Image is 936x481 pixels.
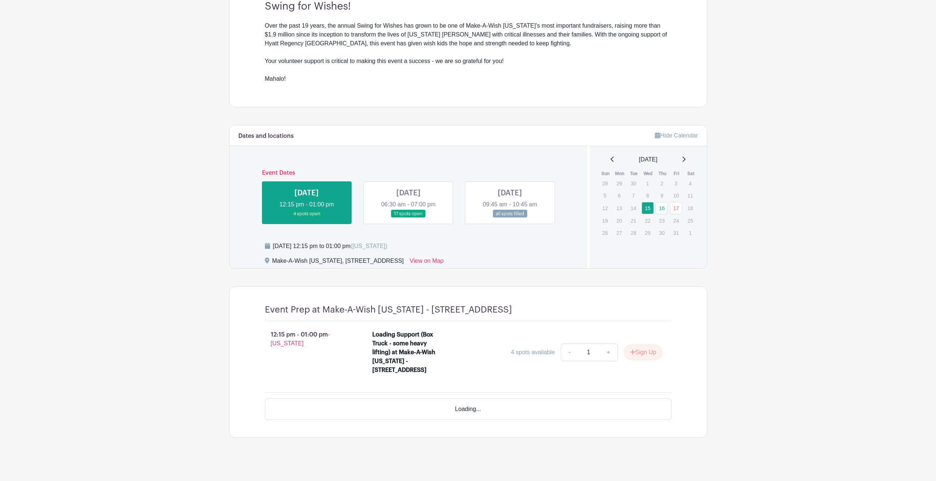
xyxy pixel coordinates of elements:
[642,190,654,201] p: 8
[642,202,654,214] a: 15
[627,178,639,189] p: 30
[655,170,670,177] th: Thu
[613,227,625,238] p: 27
[642,215,654,226] p: 22
[624,345,663,360] button: Sign Up
[684,190,696,201] p: 11
[613,202,625,214] p: 13
[372,330,436,374] div: Loading Support (Box Truck - some heavy lifting) at Make-A-Wish [US_STATE] - [STREET_ADDRESS]
[656,178,668,189] p: 2
[670,178,682,189] p: 3
[273,242,387,251] div: [DATE] 12:15 pm to 01:00 pm
[613,178,625,189] p: 29
[655,132,698,139] a: Hide Calendar
[639,155,657,164] span: [DATE]
[670,170,684,177] th: Fri
[670,215,682,226] p: 24
[656,202,668,214] a: 16
[598,170,613,177] th: Sun
[238,133,294,140] h6: Dates and locations
[599,190,611,201] p: 5
[561,344,578,361] a: -
[684,202,696,214] p: 18
[253,327,361,351] p: 12:15 pm - 01:00 pm
[684,178,696,189] p: 4
[656,215,668,226] p: 23
[627,215,639,226] p: 21
[599,344,618,361] a: +
[599,178,611,189] p: 28
[272,257,404,268] div: Make-A-Wish [US_STATE], [STREET_ADDRESS]
[410,257,443,268] a: View on Map
[613,215,625,226] p: 20
[684,170,698,177] th: Sat
[265,304,512,315] h4: Event Prep at Make-A-Wish [US_STATE] - [STREET_ADDRESS]
[627,190,639,201] p: 7
[670,202,682,214] a: 17
[627,227,639,238] p: 28
[627,170,641,177] th: Tue
[656,227,668,238] p: 30
[265,398,671,420] div: Loading...
[350,243,387,249] span: ([US_STATE])
[670,190,682,201] p: 10
[627,202,639,214] p: 14
[642,227,654,238] p: 29
[684,227,696,238] p: 1
[613,190,625,201] p: 6
[599,202,611,214] p: 12
[684,215,696,226] p: 25
[599,215,611,226] p: 19
[265,21,671,83] div: Over the past 19 years, the annual Swing for Wishes has grown to be one of Make-A-Wish [US_STATE]...
[641,170,656,177] th: Wed
[656,190,668,201] p: 9
[642,178,654,189] p: 1
[670,227,682,238] p: 31
[511,348,555,357] div: 4 spots available
[599,227,611,238] p: 26
[613,170,627,177] th: Mon
[256,170,561,177] h6: Event Dates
